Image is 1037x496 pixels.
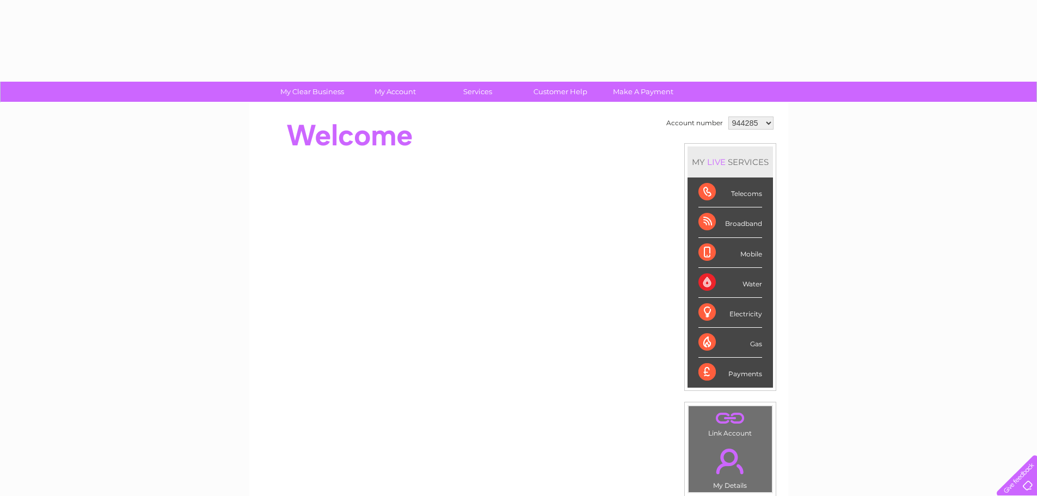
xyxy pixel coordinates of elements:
[698,177,762,207] div: Telecoms
[664,114,726,132] td: Account number
[688,146,773,177] div: MY SERVICES
[691,442,769,480] a: .
[350,82,440,102] a: My Account
[516,82,605,102] a: Customer Help
[698,328,762,358] div: Gas
[598,82,688,102] a: Make A Payment
[698,268,762,298] div: Water
[691,409,769,428] a: .
[698,298,762,328] div: Electricity
[705,157,728,167] div: LIVE
[267,82,357,102] a: My Clear Business
[698,238,762,268] div: Mobile
[698,358,762,387] div: Payments
[688,439,772,493] td: My Details
[698,207,762,237] div: Broadband
[688,406,772,440] td: Link Account
[433,82,523,102] a: Services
